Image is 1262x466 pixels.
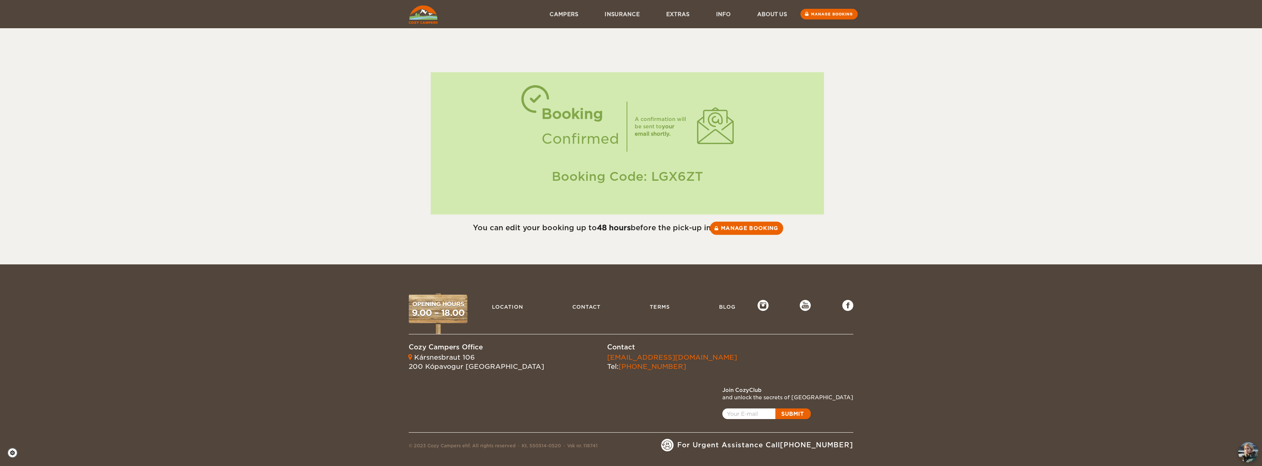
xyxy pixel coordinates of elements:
[715,300,739,314] a: Blog
[438,168,817,185] div: Booking Code: LGX6ZT
[607,353,737,361] a: [EMAIL_ADDRESS][DOMAIN_NAME]
[409,222,846,235] div: You can edit your booking up to before the pick-up in
[722,408,811,419] a: Open popup
[488,300,527,314] a: Location
[722,394,853,401] div: and unlock the secrets of [GEOGRAPHIC_DATA]
[722,386,853,394] div: Join CozyClub
[597,223,631,232] strong: 48 hours
[710,221,783,235] a: Manage booking
[409,443,598,451] div: © 2023 Cozy Campers ehf. All rights reserved Kt. 550514-0520 Vsk nr. 118741
[646,300,674,314] a: Terms
[1238,442,1258,462] img: Freyja at Cozy Campers
[607,342,737,352] div: Contact
[7,448,22,458] a: Cookie settings
[569,300,604,314] a: Contact
[409,353,544,371] div: Kársnesbraut 106 200 Kópavogur [GEOGRAPHIC_DATA]
[635,115,690,137] div: A confirmation will be sent to
[409,342,544,352] div: Cozy Campers Office
[800,9,858,19] a: Manage booking
[541,126,619,151] div: Confirmed
[677,440,853,450] span: For Urgent Assistance Call
[541,102,619,126] div: Booking
[619,363,686,370] a: [PHONE_NUMBER]
[1238,442,1258,462] button: chat-button
[780,441,853,449] a: [PHONE_NUMBER]
[607,353,737,371] div: Tel:
[409,5,438,24] img: Cozy Campers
